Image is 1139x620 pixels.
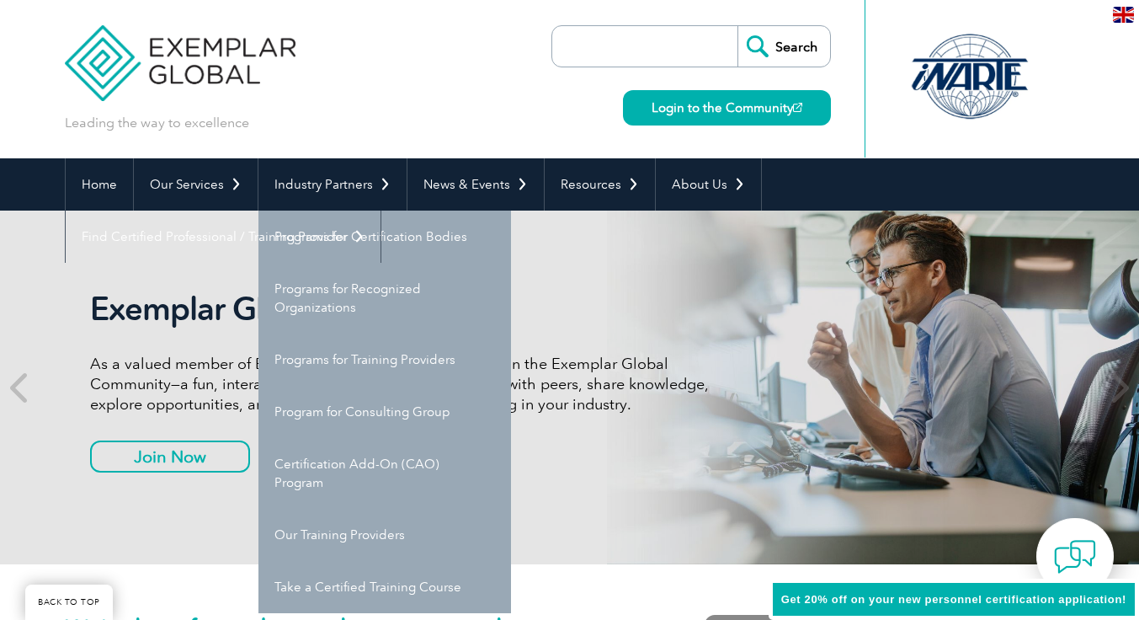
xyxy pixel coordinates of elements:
[656,158,761,211] a: About Us
[1113,7,1134,23] img: en
[66,211,381,263] a: Find Certified Professional / Training Provider
[65,114,249,132] p: Leading the way to excellence
[407,158,544,211] a: News & Events
[66,158,133,211] a: Home
[90,290,721,329] h2: Exemplar Global Community
[258,509,511,561] a: Our Training Providers
[90,354,721,414] p: As a valued member of Exemplar Global, we invite you to join the Exemplar Global Community—a fun,...
[258,386,511,438] a: Program for Consulting Group
[623,90,831,126] a: Login to the Community
[258,158,407,211] a: Industry Partners
[793,103,802,112] img: open_square.png
[545,158,655,211] a: Resources
[1054,536,1096,578] img: contact-chat.png
[258,334,511,386] a: Programs for Training Providers
[258,561,511,613] a: Take a Certified Training Course
[90,441,250,473] a: Join Now
[258,263,511,334] a: Programs for Recognized Organizations
[737,26,830,67] input: Search
[134,158,258,211] a: Our Services
[258,438,511,509] a: Certification Add-On (CAO) Program
[25,585,113,620] a: BACK TO TOP
[258,211,511,263] a: Programs for Certification Bodies
[781,593,1126,606] span: Get 20% off on your new personnel certification application!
